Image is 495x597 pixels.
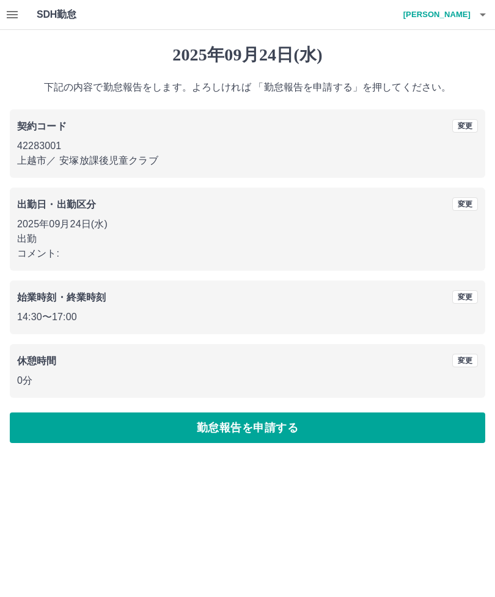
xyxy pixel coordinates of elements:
[452,197,478,211] button: 変更
[10,412,485,443] button: 勤怠報告を申請する
[452,290,478,304] button: 変更
[17,139,478,153] p: 42283001
[17,373,478,388] p: 0分
[17,356,57,366] b: 休憩時間
[17,199,96,210] b: 出勤日・出勤区分
[17,153,478,168] p: 上越市 ／ 安塚放課後児童クラブ
[17,121,67,131] b: 契約コード
[17,232,478,246] p: 出勤
[452,119,478,133] button: 変更
[17,246,478,261] p: コメント:
[452,354,478,367] button: 変更
[10,45,485,65] h1: 2025年09月24日(水)
[17,310,478,324] p: 14:30 〜 17:00
[17,217,478,232] p: 2025年09月24日(水)
[10,80,485,95] p: 下記の内容で勤怠報告をします。よろしければ 「勤怠報告を申請する」を押してください。
[17,292,106,302] b: 始業時刻・終業時刻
